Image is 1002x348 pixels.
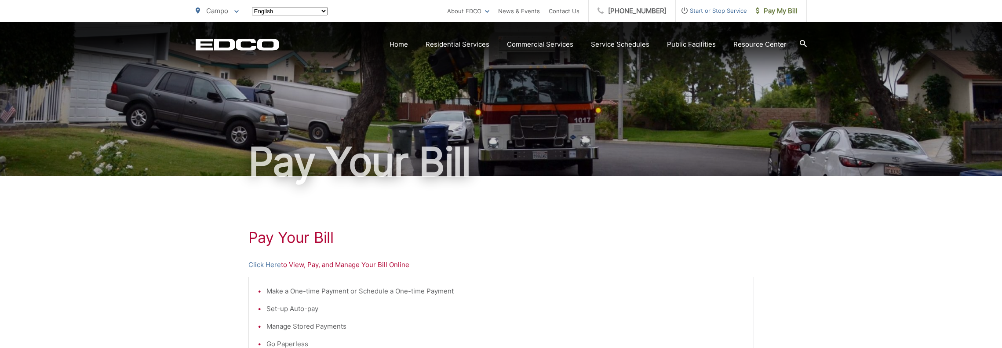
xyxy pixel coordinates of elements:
[248,260,281,270] a: Click Here
[549,6,579,16] a: Contact Us
[196,140,807,184] h1: Pay Your Bill
[498,6,540,16] a: News & Events
[266,304,745,314] li: Set-up Auto-pay
[426,39,489,50] a: Residential Services
[507,39,573,50] a: Commercial Services
[667,39,716,50] a: Public Facilities
[756,6,798,16] span: Pay My Bill
[248,260,754,270] p: to View, Pay, and Manage Your Bill Online
[196,38,279,51] a: EDCD logo. Return to the homepage.
[447,6,489,16] a: About EDCO
[266,286,745,297] li: Make a One-time Payment or Schedule a One-time Payment
[390,39,408,50] a: Home
[248,229,754,246] h1: Pay Your Bill
[591,39,649,50] a: Service Schedules
[266,321,745,332] li: Manage Stored Payments
[252,7,328,15] select: Select a language
[733,39,787,50] a: Resource Center
[206,7,228,15] span: Campo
